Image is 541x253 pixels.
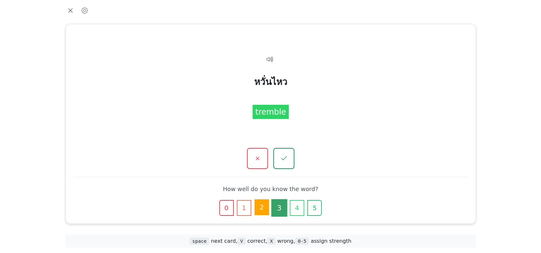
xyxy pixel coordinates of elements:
[255,199,269,215] button: 2
[237,200,251,216] button: 1
[267,238,276,245] span: X
[312,203,317,213] span: 5
[254,75,287,89] div: หวั่นไหว
[295,238,309,245] span: 0-5
[271,199,287,217] button: 3
[237,238,246,245] span: V
[253,105,289,119] div: tremble
[190,238,209,245] span: space
[190,238,351,244] span: next card , correct , wrong , assign strength
[219,200,234,216] button: 0
[79,185,463,193] div: How well do you know the word?
[307,200,322,216] button: 5
[290,200,304,216] button: 4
